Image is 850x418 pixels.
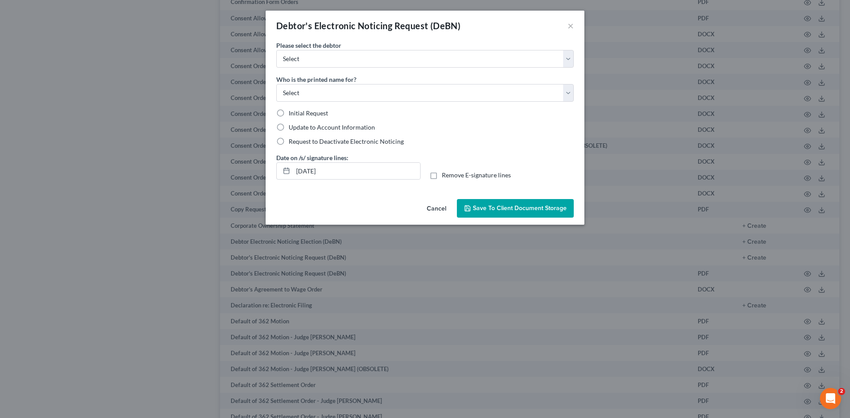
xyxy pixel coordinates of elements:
div: Debtor's Electronic Noticing Request (DeBN) [276,19,460,32]
span: Save to Client Document Storage [473,204,567,212]
span: Remove E-signature lines [442,171,511,179]
button: Save to Client Document Storage [457,199,574,218]
button: Cancel [420,200,453,218]
button: × [568,20,574,31]
span: Request to Deactivate Electronic Noticing [289,138,404,145]
label: Who is the printed name for? [276,75,356,84]
label: Please select the debtor [276,41,341,50]
iframe: Intercom live chat [820,388,841,409]
input: MM/DD/YYYY [293,163,420,180]
span: Update to Account Information [289,123,375,131]
span: 2 [838,388,845,395]
label: Date on /s/ signature lines: [276,153,348,162]
span: Initial Request [289,109,328,117]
